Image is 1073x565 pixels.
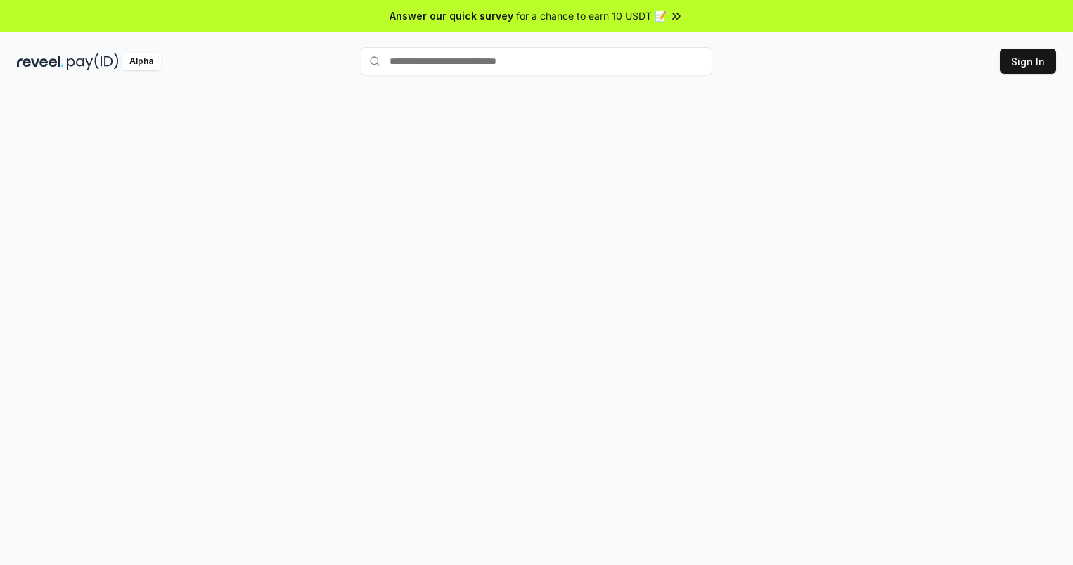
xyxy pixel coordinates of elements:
span: Answer our quick survey [390,8,513,23]
button: Sign In [1000,49,1056,74]
span: for a chance to earn 10 USDT 📝 [516,8,667,23]
div: Alpha [122,53,161,70]
img: pay_id [67,53,119,70]
img: reveel_dark [17,53,64,70]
